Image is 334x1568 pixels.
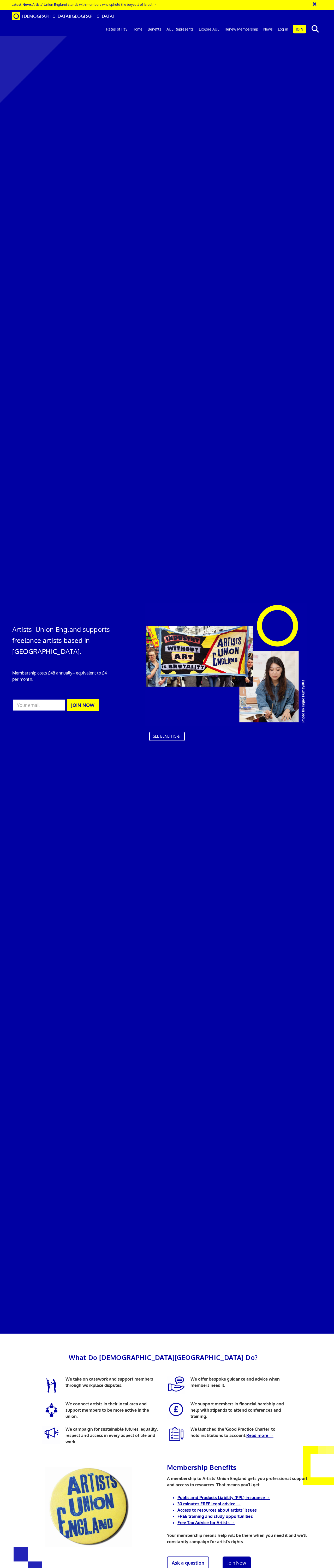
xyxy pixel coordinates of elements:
[130,23,145,36] a: Home
[177,1513,309,1519] li: FREE training and study opportunities
[177,1507,309,1513] li: Access to resources about artists’ issues
[11,2,32,7] strong: Latest News:
[163,1426,288,1444] p: We launched the 'Good Practice Charter' to hold institutions to account.
[38,1376,163,1394] p: We take on casework and support members through workplace disputes.
[12,699,65,711] input: Your email
[177,1501,241,1506] a: 30 minutes FREE legal advice →
[104,23,130,36] a: Rates of Pay
[164,23,196,36] a: AUE Represents
[149,732,185,741] a: SEE BENEFITS
[12,670,110,682] p: Membership costs £48 annually – equivalent to £4 per month.
[167,1475,309,1488] p: A membership to Artists’ Union England gets you professional support and access to resources. Tha...
[163,1376,288,1394] p: We offer bespoke guidance and advice when members need it.
[145,23,164,36] a: Benefits
[38,1352,288,1363] h2: What Do [DEMOGRAPHIC_DATA][GEOGRAPHIC_DATA] Do?
[167,1462,309,1473] h2: Membership Benefits
[11,2,157,7] a: Latest News:Artists’ Union England stands with members who uphold the boycott of Israel →
[22,13,114,19] span: [DEMOGRAPHIC_DATA][GEOGRAPHIC_DATA]
[38,1401,163,1419] p: We connect artists in their local area and support members to be more active in the union.
[275,23,291,36] a: Log in
[196,23,222,36] a: Explore AUE
[261,23,275,36] a: News
[167,1532,309,1545] p: Your membership means help will be there when you need it and we’ll constantly campaign for artis...
[67,699,99,711] button: JOIN NOW
[307,23,323,34] button: search
[38,1426,163,1445] p: We campaign for sustainable futures, equality, respect and access in every aspect of life and work.
[293,25,306,33] a: Join
[177,1495,270,1500] a: Public and Products Liability (PPL) insurance →
[222,23,261,36] a: Renew Membership
[163,1401,288,1419] p: We support members in financial hardship and help with stipends to attend conferences and training.
[12,624,110,657] h1: Artists’ Union England supports freelance artists based in [GEOGRAPHIC_DATA].
[177,1520,235,1525] a: Free Tax Advice for Artists →
[8,10,118,23] a: Brand [DEMOGRAPHIC_DATA][GEOGRAPHIC_DATA]
[246,1433,273,1438] a: Read more →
